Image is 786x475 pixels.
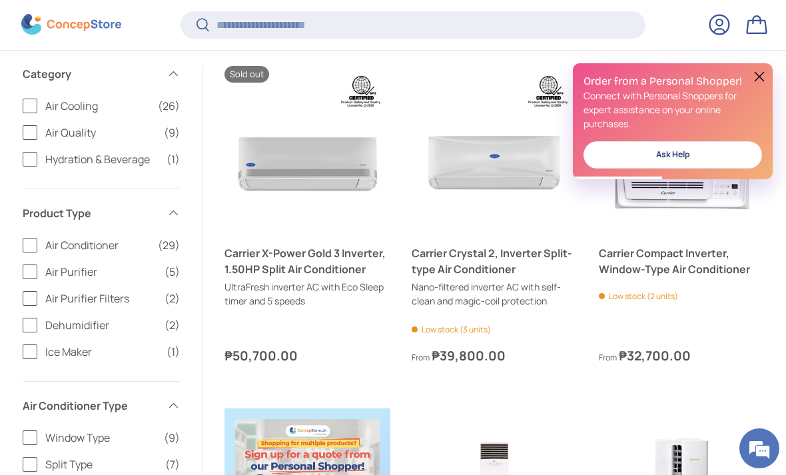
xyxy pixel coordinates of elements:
[45,290,157,306] span: Air Purifier Filters
[45,98,150,114] span: Air Cooling
[412,66,578,232] a: Carrier Crystal 2, Inverter Split-type Air Conditioner
[21,15,121,35] img: ConcepStore
[77,149,184,283] span: We're online!
[599,245,765,277] a: Carrier Compact Inverter, Window-Type Air Conditioner
[23,382,180,430] summary: Air Conditioner Type
[165,456,180,472] span: (7)
[584,89,762,131] p: Connect with Personal Shoppers for expert assistance on your online purchases.
[45,237,150,253] span: Air Conditioner
[45,151,159,167] span: Hydration & Beverage
[165,317,180,333] span: (2)
[224,66,269,83] span: Sold out
[69,75,224,92] div: Chat with us now
[224,66,390,232] a: Carrier X-Power Gold 3 Inverter, 1.50HP Split Air Conditioner
[165,290,180,306] span: (2)
[158,98,180,114] span: (26)
[224,245,390,277] a: Carrier X-Power Gold 3 Inverter, 1.50HP Split Air Conditioner
[45,317,157,333] span: Dehumidifier
[167,344,180,360] span: (1)
[23,50,180,98] summary: Category
[412,245,578,277] a: Carrier Crystal 2, Inverter Split-type Air Conditioner
[23,66,159,82] span: Category
[167,151,180,167] span: (1)
[45,125,156,141] span: Air Quality
[158,237,180,253] span: (29)
[23,205,159,221] span: Product Type
[218,7,250,39] div: Minimize live chat window
[45,264,157,280] span: Air Purifier
[164,430,180,446] span: (9)
[584,74,762,89] h2: Order from a Personal Shopper!
[45,430,156,446] span: Window Type
[23,189,180,237] summary: Product Type
[164,125,180,141] span: (9)
[45,456,157,472] span: Split Type
[45,344,159,360] span: Ice Maker
[165,264,180,280] span: (5)
[584,141,762,169] a: Ask Help
[7,326,254,372] textarea: Type your message and hit 'Enter'
[23,398,159,414] span: Air Conditioner Type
